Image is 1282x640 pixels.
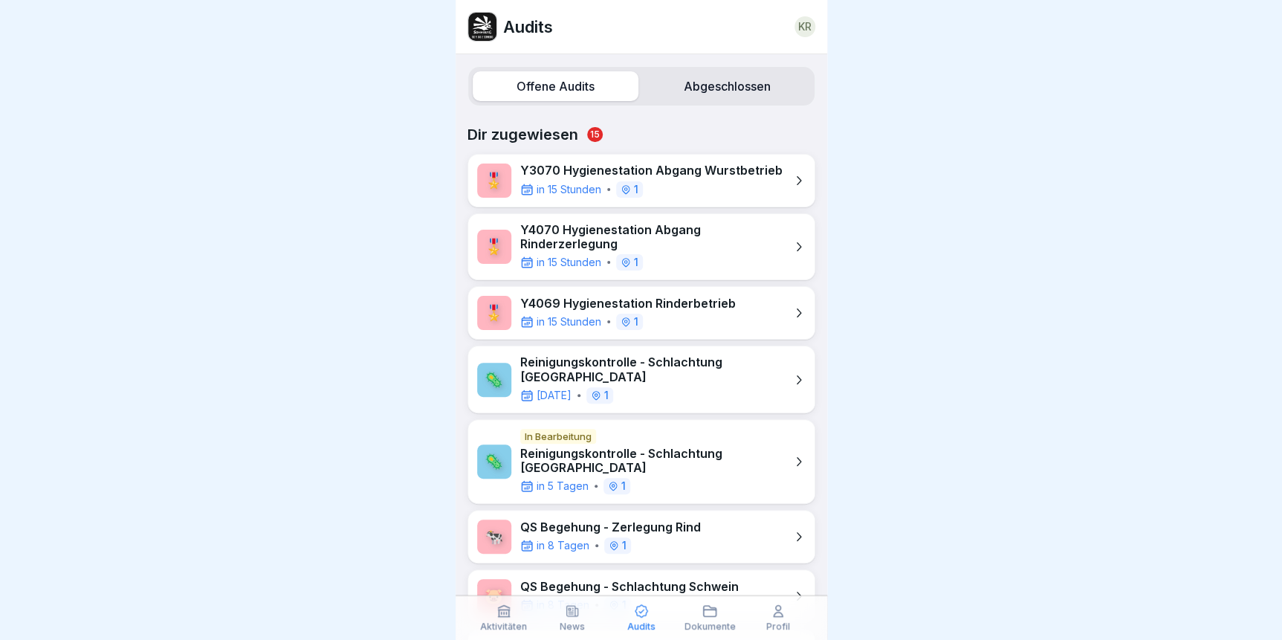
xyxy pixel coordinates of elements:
[477,296,511,330] div: 🎖️
[520,520,701,534] p: QS Begehung - Zerlegung Rind
[520,355,785,384] p: Reinigungskontrolle - Schlachtung [GEOGRAPHIC_DATA]
[537,538,589,553] p: in 8 Tagen
[537,479,589,494] p: in 5 Tagen
[473,71,638,101] label: Offene Audits
[477,164,511,198] div: 🎖️
[622,540,627,551] p: 1
[560,621,585,632] p: News
[520,164,783,178] p: Y3070 Hygienestation Abgang Wurstbetrieb
[520,429,596,444] p: In Bearbeitung
[467,346,815,413] a: 🦠Reinigungskontrolle - Schlachtung [GEOGRAPHIC_DATA][DATE]1
[467,419,815,504] a: 🦠In BearbeitungReinigungskontrolle - Schlachtung [GEOGRAPHIC_DATA]in 5 Tagen1
[634,184,638,195] p: 1
[467,510,815,563] a: 🐄QS Begehung - Zerlegung Rindin 8 Tagen1
[503,17,553,36] p: Audits
[520,447,785,475] p: Reinigungskontrolle - Schlachtung [GEOGRAPHIC_DATA]
[477,230,511,264] div: 🎖️
[537,314,601,329] p: in 15 Stunden
[604,390,609,401] p: 1
[587,127,603,142] span: 15
[684,621,735,632] p: Dokumente
[537,182,601,197] p: in 15 Stunden
[627,621,655,632] p: Audits
[537,255,601,270] p: in 15 Stunden
[520,580,739,594] p: QS Begehung - Schlachtung Schwein
[537,388,572,403] p: [DATE]
[467,286,815,340] a: 🎖️Y4069 Hygienestation Rinderbetriebin 15 Stunden1
[520,223,785,251] p: Y4070 Hygienestation Abgang Rinderzerlegung
[621,481,626,491] p: 1
[520,297,736,311] p: Y4069 Hygienestation Rinderbetrieb
[467,569,815,623] a: 🐷QS Begehung - Schlachtung Schweinin 8 Tagen1
[477,363,511,397] div: 🦠
[477,579,511,613] div: 🐷
[468,13,496,41] img: zazc8asra4ka39jdtci05bj8.png
[794,16,815,37] a: KR
[480,621,527,632] p: Aktivitäten
[634,257,638,268] p: 1
[477,520,511,554] div: 🐄
[467,213,815,280] a: 🎖️Y4070 Hygienestation Abgang Rinderzerlegungin 15 Stunden1
[477,445,511,479] div: 🦠
[644,71,810,101] label: Abgeschlossen
[467,126,815,143] p: Dir zugewiesen
[467,154,815,207] a: 🎖️Y3070 Hygienestation Abgang Wurstbetriebin 15 Stunden1
[766,621,790,632] p: Profil
[634,317,638,327] p: 1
